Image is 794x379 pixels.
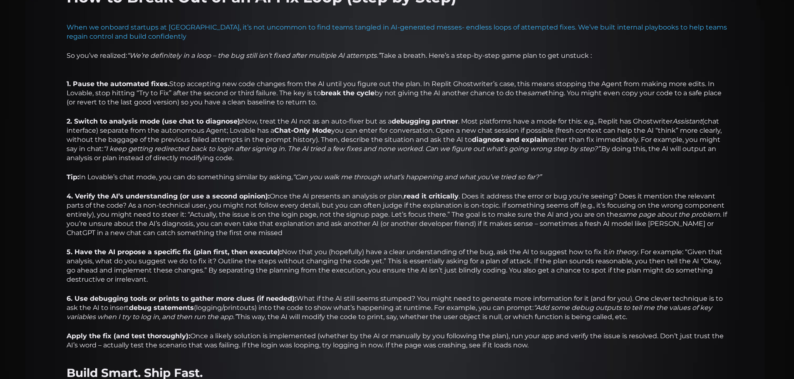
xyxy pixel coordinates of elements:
strong: 1. Pause the automated fixes. [67,80,169,88]
em: “Can you walk me through what’s happening and what you’ve tried so far?” [293,173,541,181]
strong: debugging partner [392,117,458,125]
strong: break the cycle [321,89,375,97]
strong: Chat-Only Mode [274,126,331,134]
em: same page about the problem [618,211,720,218]
p: Now that you (hopefully) have a clear understanding of the bug, ask the AI to suggest how to fix ... [67,248,727,284]
strong: 4. Verify the AI’s understanding (or use a second opinion): [67,192,270,200]
strong: 6. Use debugging tools or prints to gather more clues (if needed): [67,295,296,302]
a: When we onboard startups at [GEOGRAPHIC_DATA], it’s not uncommon to find teams tangled in AI-gene... [67,23,727,40]
strong: diagnose and explain [472,136,547,144]
strong: Apply the fix (and test thoroughly): [67,332,190,340]
strong: 2. Switch to analysis mode (use chat to diagnose): [67,117,242,125]
em: “We’re definitely in a loop – the bug still isn’t fixed after multiple AI attempts.” [127,52,380,59]
p: Once a likely solution is implemented (whether by the AI or manually by you following the plan), ... [67,332,727,350]
em: Assistant [672,117,702,125]
em: same [527,89,546,97]
p: Now, treat the AI not as an auto-fixer but as a . Most platforms have a mode for this: e.g., Repl... [67,117,727,163]
p: Stop accepting new code changes from the AI until you figure out the plan. In Replit Ghostwriter’... [67,79,727,107]
strong: read it critically [404,192,459,200]
p: What if the AI still seems stumped? You might need to generate more information for it (and for y... [67,294,727,322]
strong: Tip: [67,173,79,181]
em: in theory [608,248,638,256]
p: So you’ve realized: Take a breath. Here’s a step-by-step game plan to get unstuck : [67,51,727,69]
p: In Lovable’s chat mode, you can do something similar by asking, [67,173,727,182]
strong: debug statements [129,304,194,312]
em: “I keep getting redirected back to login after signing in. The AI tried a few fixes and none work... [103,145,601,153]
strong: 5. Have the AI propose a specific fix (plan first, then execute): [67,248,282,256]
em: “Add some debug outputs to tell me the values of key variables when I try to log in, and then run... [67,304,712,321]
p: Once the AI presents an analysis or plan, . Does it address the error or bug you’re seeing? Does ... [67,192,727,238]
